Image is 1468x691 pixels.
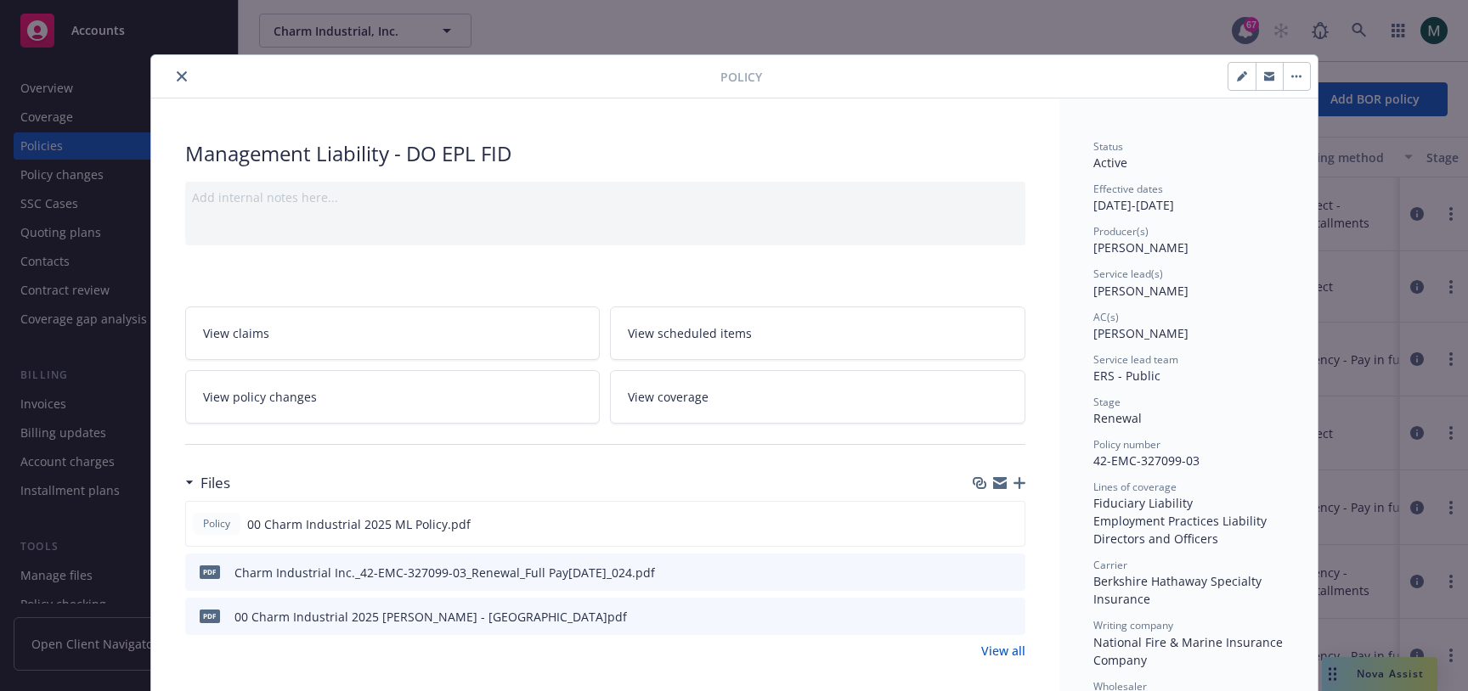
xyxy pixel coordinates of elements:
[610,306,1025,360] a: View scheduled items
[185,472,230,494] div: Files
[1093,634,1286,668] span: National Fire & Marine Insurance Company
[628,324,752,342] span: View scheduled items
[1093,494,1284,512] div: Fiduciary Liability
[976,564,990,581] button: download file
[1093,558,1127,572] span: Carrier
[234,564,655,581] div: Charm Industrial Inc._42-EMC-327099-03_Renewal_Full Pay[DATE]_024.pdf
[1093,139,1123,154] span: Status
[1093,512,1284,530] div: Employment Practices Liability
[981,642,1025,660] a: View all
[1093,182,1284,214] div: [DATE] - [DATE]
[185,306,601,360] a: View claims
[1093,395,1121,409] span: Stage
[1093,437,1160,452] span: Policy number
[610,370,1025,424] a: View coverage
[628,388,709,406] span: View coverage
[247,515,471,533] span: 00 Charm Industrial 2025 ML Policy.pdf
[1093,224,1149,239] span: Producer(s)
[720,68,762,86] span: Policy
[975,515,989,533] button: download file
[1093,452,1200,469] span: 42-EMC-327099-03
[1003,608,1019,626] button: preview file
[1093,573,1265,607] span: Berkshire Hathaway Specialty Insurance
[192,188,1019,206] div: Add internal notes here...
[1093,239,1189,256] span: [PERSON_NAME]
[172,66,192,87] button: close
[1093,368,1160,384] span: ERS - Public
[185,139,1025,168] div: Management Liability - DO EPL FID
[1093,352,1178,367] span: Service lead team
[1093,618,1173,632] span: Writing company
[1093,410,1142,426] span: Renewal
[234,608,627,626] div: 00 Charm Industrial 2025 [PERSON_NAME] - [GEOGRAPHIC_DATA]pdf
[1093,480,1177,494] span: Lines of coverage
[200,610,220,622] span: pdf
[200,472,230,494] h3: Files
[1093,310,1119,324] span: AC(s)
[203,324,269,342] span: View claims
[1093,182,1163,196] span: Effective dates
[1002,515,1018,533] button: preview file
[203,388,317,406] span: View policy changes
[200,565,220,578] span: pdf
[1093,283,1189,299] span: [PERSON_NAME]
[1003,564,1019,581] button: preview file
[976,608,990,626] button: download file
[1093,267,1163,281] span: Service lead(s)
[185,370,601,424] a: View policy changes
[1093,154,1127,171] span: Active
[200,516,234,531] span: Policy
[1093,325,1189,341] span: [PERSON_NAME]
[1093,530,1284,548] div: Directors and Officers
